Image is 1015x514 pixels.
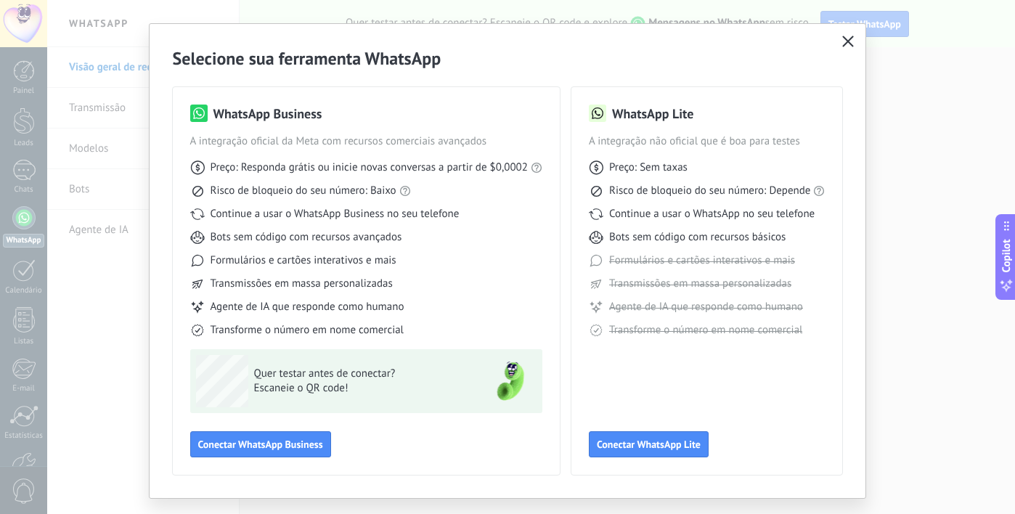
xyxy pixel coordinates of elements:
[609,230,786,245] span: Bots sem código com recursos básicos
[254,381,466,396] span: Escaneie o QR code!
[609,184,811,198] span: Risco de bloqueio do seu número: Depende
[190,431,331,457] button: Conectar WhatsApp Business
[609,253,795,268] span: Formulários e cartões interativos e mais
[211,277,393,291] span: Transmissões em massa personalizadas
[612,105,693,123] h3: WhatsApp Lite
[609,160,688,175] span: Preço: Sem taxas
[211,160,528,175] span: Preço: Responda grátis ou inicie novas conversas a partir de $0,0002
[597,439,701,449] span: Conectar WhatsApp Lite
[211,230,402,245] span: Bots sem código com recursos avançados
[589,134,826,149] span: A integração não oficial que é boa para testes
[609,300,803,314] span: Agente de IA que responde como humano
[213,105,322,123] h3: WhatsApp Business
[609,207,815,221] span: Continue a usar o WhatsApp no seu telefone
[589,431,709,457] button: Conectar WhatsApp Lite
[211,253,396,268] span: Formulários e cartões interativos e mais
[254,367,466,381] span: Quer testar antes de conectar?
[211,207,460,221] span: Continue a usar o WhatsApp Business no seu telefone
[999,240,1014,273] span: Copilot
[198,439,323,449] span: Conectar WhatsApp Business
[609,277,791,291] span: Transmissões em massa personalizadas
[211,323,404,338] span: Transforme o número em nome comercial
[484,355,537,407] img: green-phone.png
[609,323,802,338] span: Transforme o número em nome comercial
[173,47,843,70] h2: Selecione sua ferramenta WhatsApp
[211,300,404,314] span: Agente de IA que responde como humano
[190,134,542,149] span: A integração oficial da Meta com recursos comerciais avançados
[211,184,396,198] span: Risco de bloqueio do seu número: Baixo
